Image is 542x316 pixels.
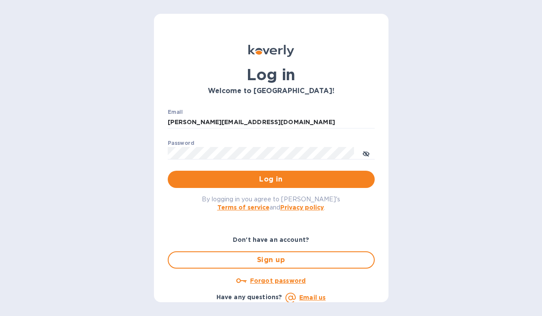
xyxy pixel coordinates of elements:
[168,251,375,269] button: Sign up
[168,171,375,188] button: Log in
[175,255,367,265] span: Sign up
[175,174,368,185] span: Log in
[217,204,269,211] a: Terms of service
[168,141,194,146] label: Password
[250,277,306,284] u: Forgot password
[233,236,309,243] b: Don't have an account?
[168,116,375,129] input: Enter email address
[168,66,375,84] h1: Log in
[357,144,375,162] button: toggle password visibility
[168,87,375,95] h3: Welcome to [GEOGRAPHIC_DATA]!
[299,294,326,301] a: Email us
[248,45,294,57] img: Koverly
[202,196,340,211] span: By logging in you agree to [PERSON_NAME]'s and .
[168,110,183,115] label: Email
[280,204,324,211] a: Privacy policy
[216,294,282,300] b: Have any questions?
